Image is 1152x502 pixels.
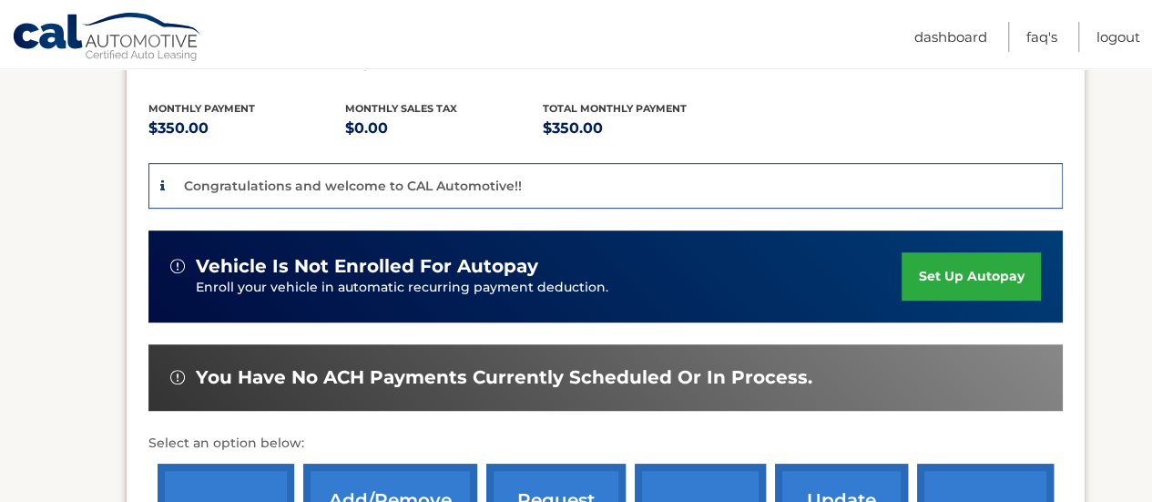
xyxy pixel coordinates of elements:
[914,22,987,52] a: Dashboard
[543,102,687,115] span: Total Monthly Payment
[148,433,1063,455] p: Select an option below:
[170,259,185,273] img: alert-white.svg
[148,102,255,115] span: Monthly Payment
[345,116,543,141] p: $0.00
[543,116,740,141] p: $350.00
[196,366,812,389] span: You have no ACH payments currently scheduled or in process.
[184,178,522,194] p: Congratulations and welcome to CAL Automotive!!
[1096,22,1140,52] a: Logout
[170,370,185,384] img: alert-white.svg
[148,116,346,141] p: $350.00
[12,12,203,65] a: Cal Automotive
[1026,22,1057,52] a: FAQ's
[902,252,1040,301] a: set up autopay
[345,102,457,115] span: Monthly sales Tax
[196,255,538,278] span: vehicle is not enrolled for autopay
[196,278,902,298] p: Enroll your vehicle in automatic recurring payment deduction.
